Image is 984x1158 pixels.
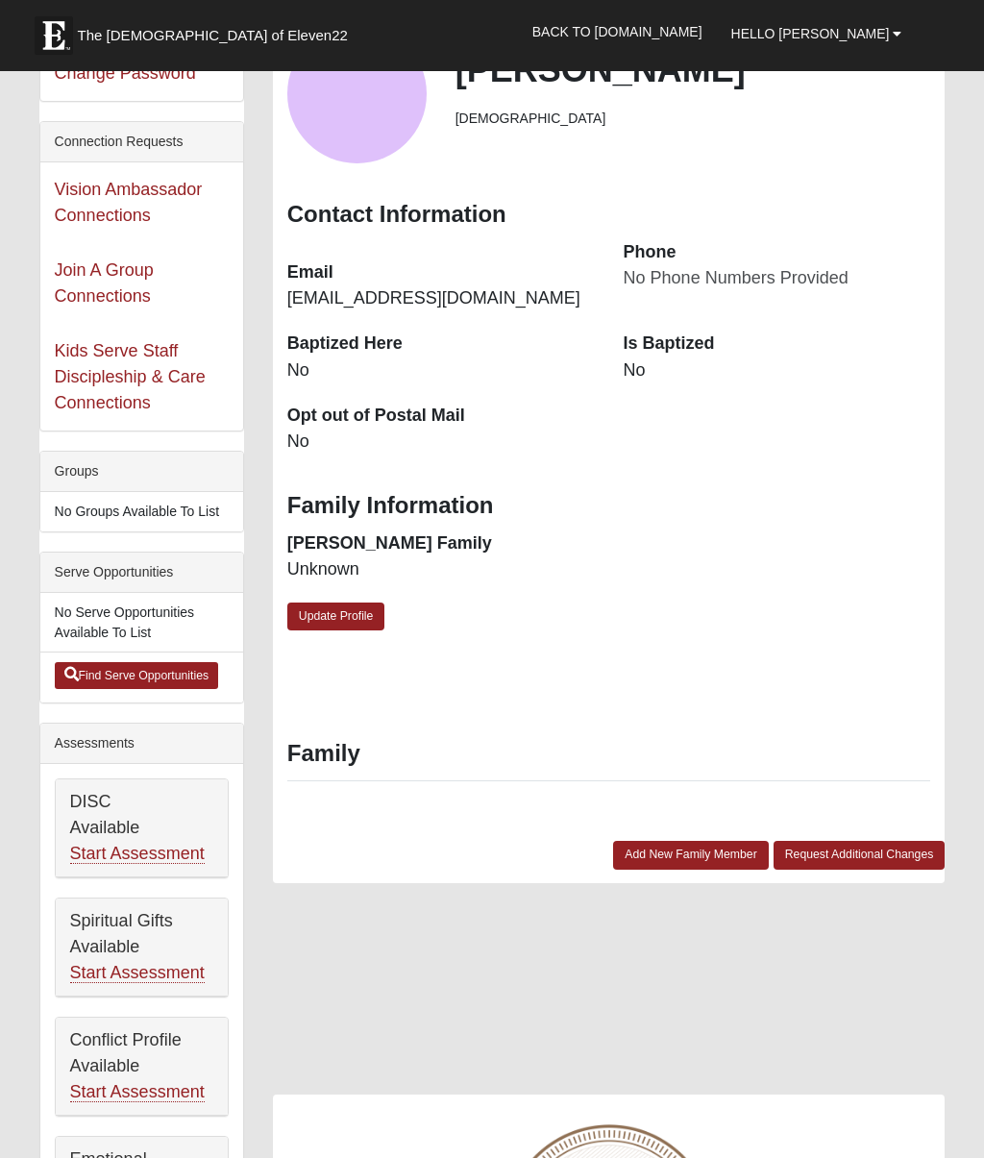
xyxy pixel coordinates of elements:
[40,122,243,162] div: Connection Requests
[56,1018,228,1116] div: Conflict Profile Available
[287,740,931,768] h3: Family
[287,286,595,311] dd: [EMAIL_ADDRESS][DOMAIN_NAME]
[55,341,206,412] a: Kids Serve Staff Discipleship & Care Connections
[774,841,946,869] a: Request Additional Changes
[55,662,219,689] a: Find Serve Opportunities
[40,553,243,593] div: Serve Opportunities
[25,7,409,55] a: The [DEMOGRAPHIC_DATA] of Eleven22
[624,266,931,291] dd: No Phone Numbers Provided
[287,201,931,229] h3: Contact Information
[287,557,595,582] dd: Unknown
[518,8,717,56] a: Back to [DOMAIN_NAME]
[40,492,243,531] li: No Groups Available To List
[624,240,931,265] dt: Phone
[40,724,243,764] div: Assessments
[624,332,931,357] dt: Is Baptized
[731,26,890,41] span: Hello [PERSON_NAME]
[287,531,595,556] dt: [PERSON_NAME] Family
[70,963,205,983] a: Start Assessment
[70,1082,205,1102] a: Start Assessment
[40,452,243,492] div: Groups
[455,109,931,129] li: [DEMOGRAPHIC_DATA]
[287,430,595,455] dd: No
[56,899,228,997] div: Spiritual Gifts Available
[287,404,595,429] dt: Opt out of Postal Mail
[287,24,427,163] a: View Fullsize Photo
[287,603,385,630] a: Update Profile
[78,26,348,45] span: The [DEMOGRAPHIC_DATA] of Eleven22
[55,260,154,306] a: Join A Group Connections
[55,180,203,225] a: Vision Ambassador Connections
[56,779,228,877] div: DISC Available
[287,260,595,285] dt: Email
[55,63,196,83] a: Change Password
[40,593,243,653] li: No Serve Opportunities Available To List
[717,10,917,58] a: Hello [PERSON_NAME]
[613,841,769,869] a: Add New Family Member
[624,358,931,383] dd: No
[287,358,595,383] dd: No
[35,16,73,55] img: Eleven22 logo
[287,492,931,520] h3: Family Information
[287,332,595,357] dt: Baptized Here
[70,844,205,864] a: Start Assessment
